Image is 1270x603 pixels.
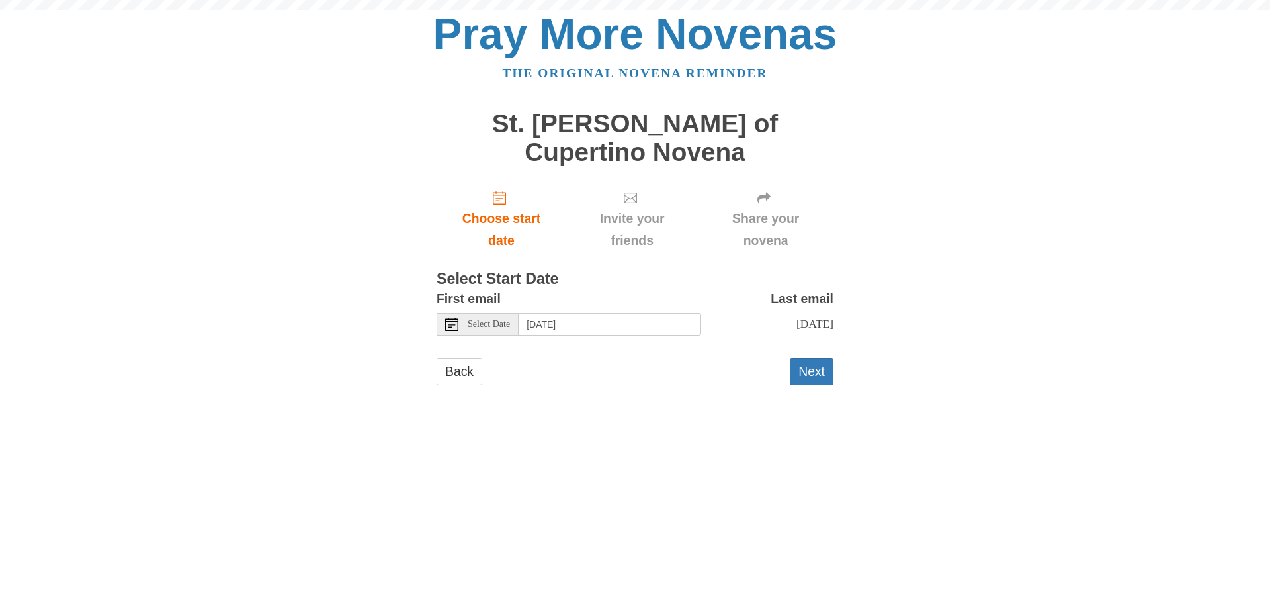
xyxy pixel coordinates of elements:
a: Pray More Novenas [433,9,837,58]
label: First email [437,288,501,310]
span: Share your novena [711,208,820,252]
a: Back [437,358,482,385]
span: Select Date [468,320,510,329]
h3: Select Start Date [437,271,833,288]
span: [DATE] [796,317,833,330]
span: Choose start date [450,208,553,252]
span: Invite your friends [579,208,685,252]
div: Click "Next" to confirm your start date first. [698,179,833,258]
button: Next [790,358,833,385]
div: Click "Next" to confirm your start date first. [566,179,698,258]
a: The original novena reminder [503,66,768,80]
label: Last email [771,288,833,310]
h1: St. [PERSON_NAME] of Cupertino Novena [437,110,833,166]
a: Choose start date [437,179,566,258]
